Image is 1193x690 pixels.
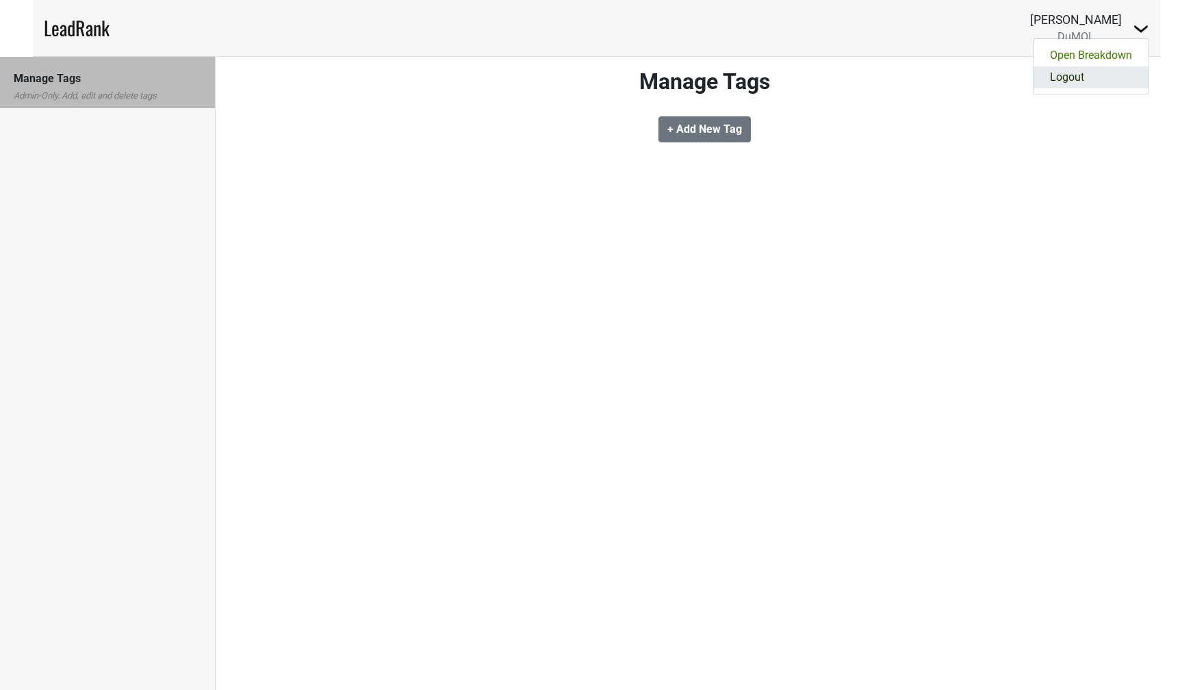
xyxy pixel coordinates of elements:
[1034,66,1149,88] a: Logout
[1030,11,1122,29] div: [PERSON_NAME]
[667,123,742,136] b: + Add New Tag
[658,116,751,142] button: + Add New Tag
[1133,21,1149,37] img: Dropdown Menu
[1057,30,1094,43] span: DuMOL
[324,68,1084,94] h2: Manage Tags
[44,14,110,42] a: LeadRank
[1033,38,1149,94] div: Dropdown Menu
[14,89,157,103] label: Admin-Only. Add, edit and delete tags
[14,71,201,87] div: Manage Tags
[1034,44,1149,66] a: Open Breakdown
